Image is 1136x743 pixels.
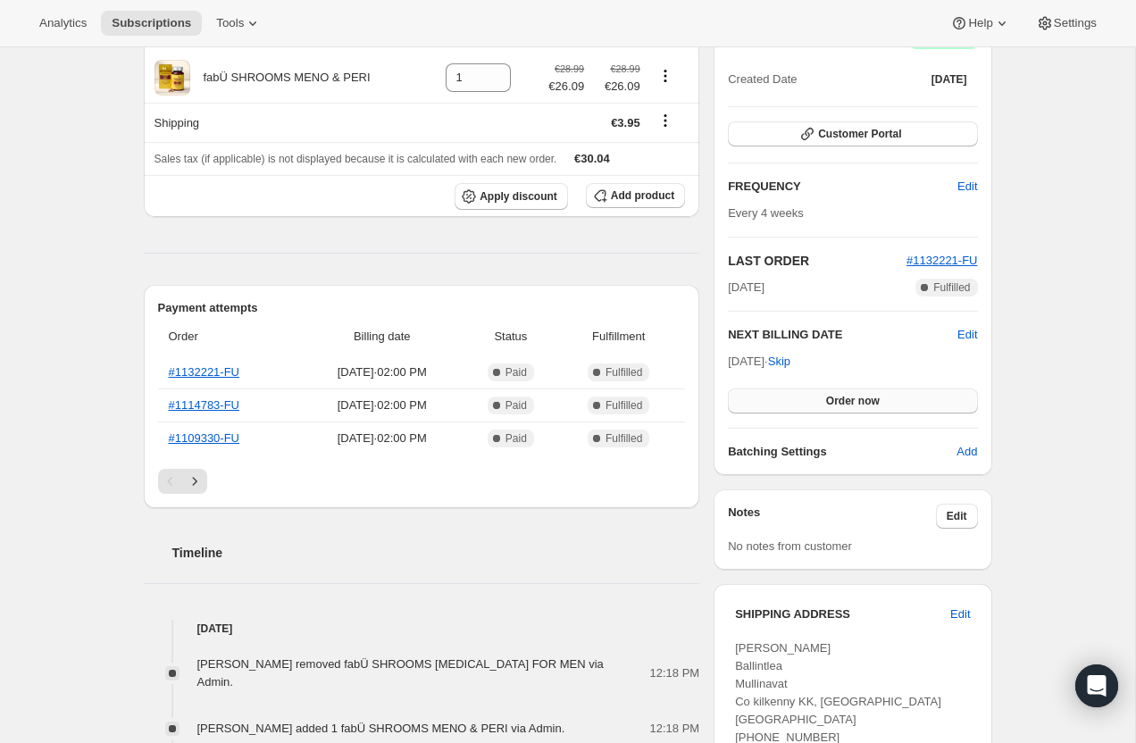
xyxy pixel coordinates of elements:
button: Shipping actions [651,111,680,130]
h2: Timeline [172,544,700,562]
span: Fulfillment [563,328,674,346]
span: Paid [505,365,527,380]
span: €26.09 [548,78,584,96]
button: Settings [1025,11,1107,36]
button: Help [940,11,1021,36]
button: [DATE] [921,67,978,92]
button: Edit [940,600,981,629]
button: Product actions [651,66,680,86]
span: €3.95 [611,116,640,129]
h2: NEXT BILLING DATE [728,326,957,344]
button: Tools [205,11,272,36]
span: Fulfilled [606,431,642,446]
span: Every 4 weeks [728,206,804,220]
a: #1132221-FU [906,254,978,267]
span: Paid [505,398,527,413]
img: product img [155,60,190,96]
button: Skip [757,347,801,376]
button: Edit [936,504,978,529]
button: Subscriptions [101,11,202,36]
span: Billing date [305,328,459,346]
h2: FREQUENCY [728,178,957,196]
span: Edit [957,178,977,196]
small: €28.99 [611,63,640,74]
span: Skip [768,353,790,371]
span: [DATE] · 02:00 PM [305,397,459,414]
button: Add product [586,183,685,208]
button: Apply discount [455,183,568,210]
span: Fulfilled [606,365,642,380]
span: [DATE] · [728,355,790,368]
span: Add [956,443,977,461]
th: Order [158,317,300,356]
h3: SHIPPING ADDRESS [735,605,950,623]
span: Subscriptions [112,16,191,30]
button: Next [182,469,207,494]
span: Customer Portal [818,127,901,141]
nav: Pagination [158,469,686,494]
span: Fulfilled [933,280,970,295]
button: Add [946,438,988,466]
span: Status [470,328,553,346]
span: [DATE] · 02:00 PM [305,430,459,447]
div: fabÜ SHROOMS MENO & PERI [190,69,371,87]
button: Analytics [29,11,97,36]
span: 12:18 PM [650,720,700,738]
h4: [DATE] [144,620,700,638]
button: Customer Portal [728,121,977,146]
span: [DATE] · 02:00 PM [305,363,459,381]
span: Analytics [39,16,87,30]
h2: LAST ORDER [728,252,906,270]
a: #1132221-FU [169,365,240,379]
a: #1114783-FU [169,398,240,412]
span: [PERSON_NAME] added 1 fabÜ SHROOMS MENO & PERI via Admin. [197,722,565,735]
h6: Batching Settings [728,443,956,461]
span: Paid [505,431,527,446]
span: Help [968,16,992,30]
h2: Payment attempts [158,299,686,317]
button: #1132221-FU [906,252,978,270]
span: Created Date [728,71,797,88]
span: Apply discount [480,189,557,204]
th: Shipping [144,103,424,142]
small: €28.99 [555,63,584,74]
span: Add product [611,188,674,203]
span: €26.09 [595,78,640,96]
div: Open Intercom Messenger [1075,664,1118,707]
span: [DATE] [931,72,967,87]
span: Order now [826,394,880,408]
h3: Notes [728,504,936,529]
button: Edit [947,172,988,201]
span: Sales tax (if applicable) is not displayed because it is calculated with each new order. [155,153,557,165]
span: Edit [950,605,970,623]
span: [PERSON_NAME] removed fabÜ SHROOMS [MEDICAL_DATA] FOR MEN via Admin. [197,657,604,689]
span: €30.04 [574,152,610,165]
span: Fulfilled [606,398,642,413]
button: Edit [957,326,977,344]
span: No notes from customer [728,539,852,553]
span: Edit [947,509,967,523]
button: Order now [728,388,977,413]
span: [DATE] [728,279,764,296]
span: 12:18 PM [650,664,700,682]
span: Tools [216,16,244,30]
a: #1109330-FU [169,431,240,445]
span: Settings [1054,16,1097,30]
